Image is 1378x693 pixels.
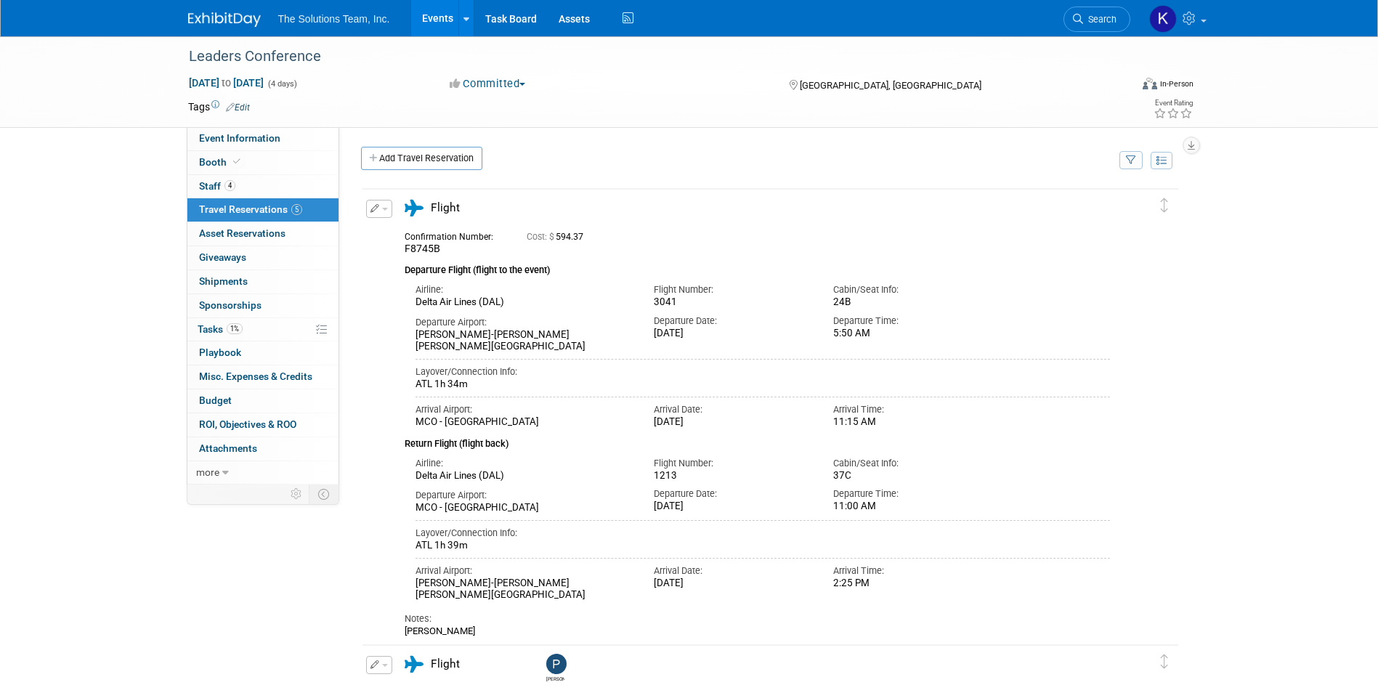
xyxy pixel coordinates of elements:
[416,489,633,502] div: Departure Airport:
[187,437,339,461] a: Attachments
[654,328,811,340] div: [DATE]
[416,502,633,514] div: MCO - [GEOGRAPHIC_DATA]
[833,457,991,470] div: Cabin/Seat Info:
[187,294,339,317] a: Sponsorships
[187,175,339,198] a: Staff4
[416,316,633,329] div: Departure Airport:
[416,416,633,429] div: MCO - [GEOGRAPHIC_DATA]
[833,296,991,308] div: 24B
[199,180,235,192] span: Staff
[188,12,261,27] img: ExhibitDay
[184,44,1109,70] div: Leaders Conference
[187,127,339,150] a: Event Information
[187,270,339,293] a: Shipments
[833,283,991,296] div: Cabin/Seat Info:
[833,416,991,429] div: 11:15 AM
[405,625,1111,637] div: [PERSON_NAME]
[1154,100,1193,107] div: Event Rating
[267,79,297,89] span: (4 days)
[405,429,1111,451] div: Return Flight (flight back)
[199,275,248,287] span: Shipments
[405,612,1111,625] div: Notes:
[833,328,991,340] div: 5:50 AM
[284,485,309,503] td: Personalize Event Tab Strip
[654,416,811,429] div: [DATE]
[833,564,991,577] div: Arrival Time:
[199,203,302,215] span: Travel Reservations
[546,654,567,674] img: Paxton Payton
[199,346,241,358] span: Playbook
[1063,7,1130,32] a: Search
[361,147,482,170] a: Add Travel Reservation
[543,654,568,682] div: Paxton Payton
[654,283,811,296] div: Flight Number:
[416,470,633,482] div: Delta Air Lines (DAL)
[416,378,1111,391] div: ATL 1h 34m
[199,370,312,382] span: Misc. Expenses & Credits
[405,227,505,243] div: Confirmation Number:
[291,204,302,215] span: 5
[431,657,460,670] span: Flight
[416,296,633,309] div: Delta Air Lines (DAL)
[187,246,339,269] a: Giveaways
[833,500,991,513] div: 11:00 AM
[416,329,633,354] div: [PERSON_NAME]-[PERSON_NAME] [PERSON_NAME][GEOGRAPHIC_DATA]
[188,76,264,89] span: [DATE] [DATE]
[416,457,633,470] div: Airline:
[833,577,991,590] div: 2:25 PM
[833,315,991,328] div: Departure Time:
[187,318,339,341] a: Tasks1%
[224,180,235,191] span: 4
[416,283,633,296] div: Airline:
[1161,654,1168,669] i: Click and drag to move item
[416,365,1111,378] div: Layover/Connection Info:
[1045,76,1194,97] div: Event Format
[527,232,556,242] span: Cost: $
[833,487,991,500] div: Departure Time:
[196,466,219,478] span: more
[833,403,991,416] div: Arrival Time:
[187,222,339,246] a: Asset Reservations
[1126,156,1136,166] i: Filter by Traveler
[654,470,811,482] div: 1213
[800,80,981,91] span: [GEOGRAPHIC_DATA], [GEOGRAPHIC_DATA]
[187,151,339,174] a: Booth
[187,198,339,222] a: Travel Reservations5
[654,315,811,328] div: Departure Date:
[654,577,811,590] div: [DATE]
[199,156,243,168] span: Booth
[278,13,390,25] span: The Solutions Team, Inc.
[199,251,246,263] span: Giveaways
[405,200,423,216] i: Flight
[309,485,339,503] td: Toggle Event Tabs
[199,418,296,430] span: ROI, Objectives & ROO
[227,323,243,334] span: 1%
[416,577,633,602] div: [PERSON_NAME]-[PERSON_NAME] [PERSON_NAME][GEOGRAPHIC_DATA]
[654,296,811,309] div: 3041
[226,102,250,113] a: Edit
[416,564,633,577] div: Arrival Airport:
[199,394,232,406] span: Budget
[1159,78,1193,89] div: In-Person
[187,413,339,437] a: ROI, Objectives & ROO
[405,243,440,254] span: F8745B
[199,299,262,311] span: Sponsorships
[233,158,240,166] i: Booth reservation complete
[187,389,339,413] a: Budget
[405,656,423,673] i: Flight
[546,674,564,682] div: Paxton Payton
[199,442,257,454] span: Attachments
[1149,5,1177,33] img: Kaelon Harris
[199,227,285,239] span: Asset Reservations
[1161,198,1168,213] i: Click and drag to move item
[187,341,339,365] a: Playbook
[654,457,811,470] div: Flight Number:
[416,540,1111,552] div: ATL 1h 39m
[219,77,233,89] span: to
[1083,14,1116,25] span: Search
[527,232,589,242] span: 594.37
[199,132,280,144] span: Event Information
[416,403,633,416] div: Arrival Airport:
[188,100,250,114] td: Tags
[654,403,811,416] div: Arrival Date:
